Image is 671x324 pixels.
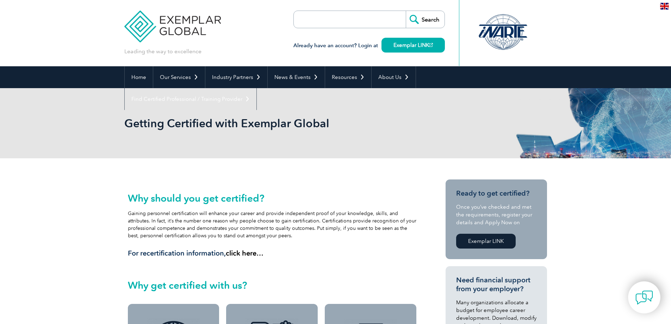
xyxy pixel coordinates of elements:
a: News & Events [268,66,325,88]
h3: For recertification information, [128,249,417,258]
h3: Need financial support from your employer? [456,276,536,293]
input: Search [406,11,445,28]
div: Gaining personnel certification will enhance your career and provide independent proof of your kn... [128,192,417,258]
img: open_square.png [429,43,433,47]
h2: Why get certified with us? [128,280,417,291]
h2: Why should you get certified? [128,192,417,204]
a: Exemplar LINK [381,38,445,53]
a: Resources [325,66,371,88]
h3: Already have an account? Login at [293,41,445,50]
p: Leading the way to excellence [124,48,201,55]
a: Home [125,66,153,88]
a: Exemplar LINK [456,234,516,249]
p: Once you’ve checked and met the requirements, register your details and Apply Now on [456,203,536,226]
a: Industry Partners [205,66,267,88]
img: contact-chat.png [635,289,653,306]
a: click here… [226,249,263,257]
h1: Getting Certified with Exemplar Global [124,116,395,130]
img: en [660,3,669,10]
a: Find Certified Professional / Training Provider [125,88,256,110]
a: Our Services [153,66,205,88]
a: About Us [372,66,416,88]
h3: Ready to get certified? [456,189,536,198]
